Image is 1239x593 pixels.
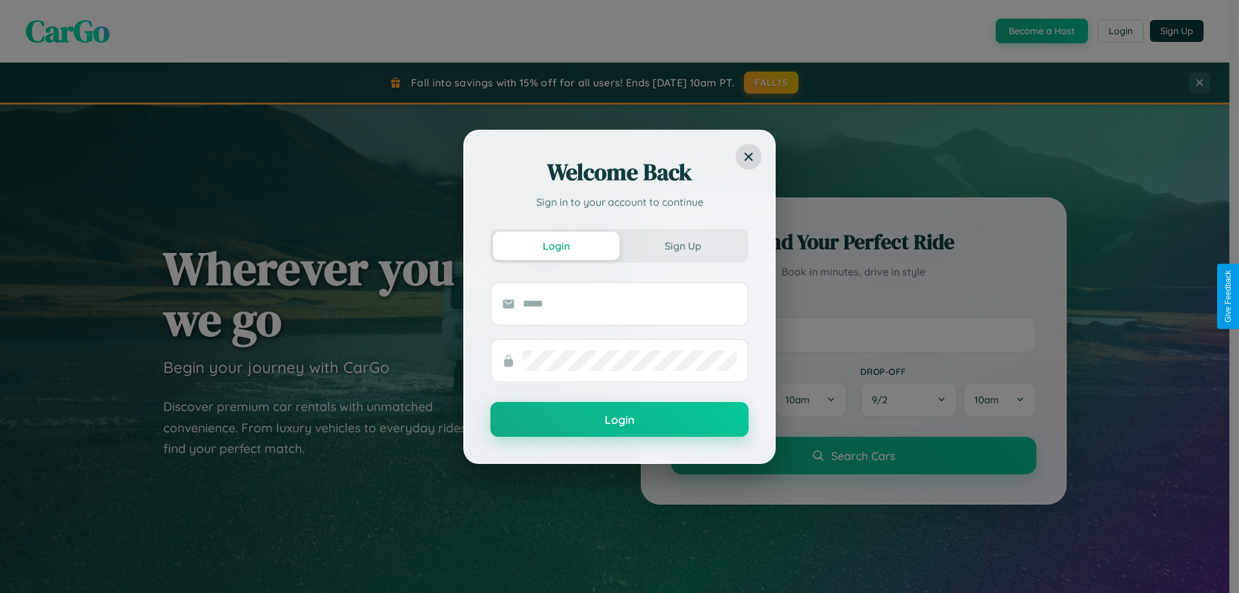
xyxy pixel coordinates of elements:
[619,232,746,260] button: Sign Up
[490,402,749,437] button: Login
[490,194,749,210] p: Sign in to your account to continue
[493,232,619,260] button: Login
[490,157,749,188] h2: Welcome Back
[1224,270,1233,323] div: Give Feedback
